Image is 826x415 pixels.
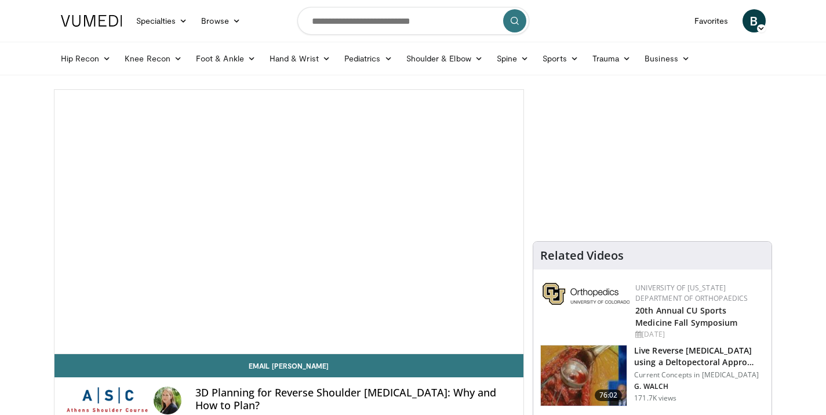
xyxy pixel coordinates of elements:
[635,305,737,328] a: 20th Annual CU Sports Medicine Fall Symposium
[54,47,118,70] a: Hip Recon
[129,9,195,32] a: Specialties
[54,90,524,354] video-js: Video Player
[585,47,638,70] a: Trauma
[64,387,150,414] img: Athens Shoulder Course
[536,47,585,70] a: Sports
[743,9,766,32] a: B
[399,47,490,70] a: Shoulder & Elbow
[634,394,676,403] p: 171.7K views
[490,47,536,70] a: Spine
[540,249,624,263] h4: Related Videos
[194,9,248,32] a: Browse
[154,387,181,414] img: Avatar
[566,89,740,234] iframe: Advertisement
[635,283,748,303] a: University of [US_STATE] Department of Orthopaedics
[195,387,514,412] h4: 3D Planning for Reverse Shoulder [MEDICAL_DATA]: Why and How to Plan?
[337,47,399,70] a: Pediatrics
[635,329,762,340] div: [DATE]
[61,15,122,27] img: VuMedi Logo
[540,345,765,406] a: 76:02 Live Reverse [MEDICAL_DATA] using a Deltopectoral Appro… Current Concepts in [MEDICAL_DATA]...
[543,283,629,305] img: 355603a8-37da-49b6-856f-e00d7e9307d3.png.150x105_q85_autocrop_double_scale_upscale_version-0.2.png
[638,47,697,70] a: Business
[118,47,189,70] a: Knee Recon
[541,345,627,406] img: 684033_3.png.150x105_q85_crop-smart_upscale.jpg
[189,47,263,70] a: Foot & Ankle
[263,47,337,70] a: Hand & Wrist
[634,370,765,380] p: Current Concepts in [MEDICAL_DATA]
[634,345,765,368] h3: Live Reverse [MEDICAL_DATA] using a Deltopectoral Appro…
[54,354,524,377] a: Email [PERSON_NAME]
[634,382,765,391] p: G. WALCH
[595,389,623,401] span: 76:02
[297,7,529,35] input: Search topics, interventions
[687,9,736,32] a: Favorites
